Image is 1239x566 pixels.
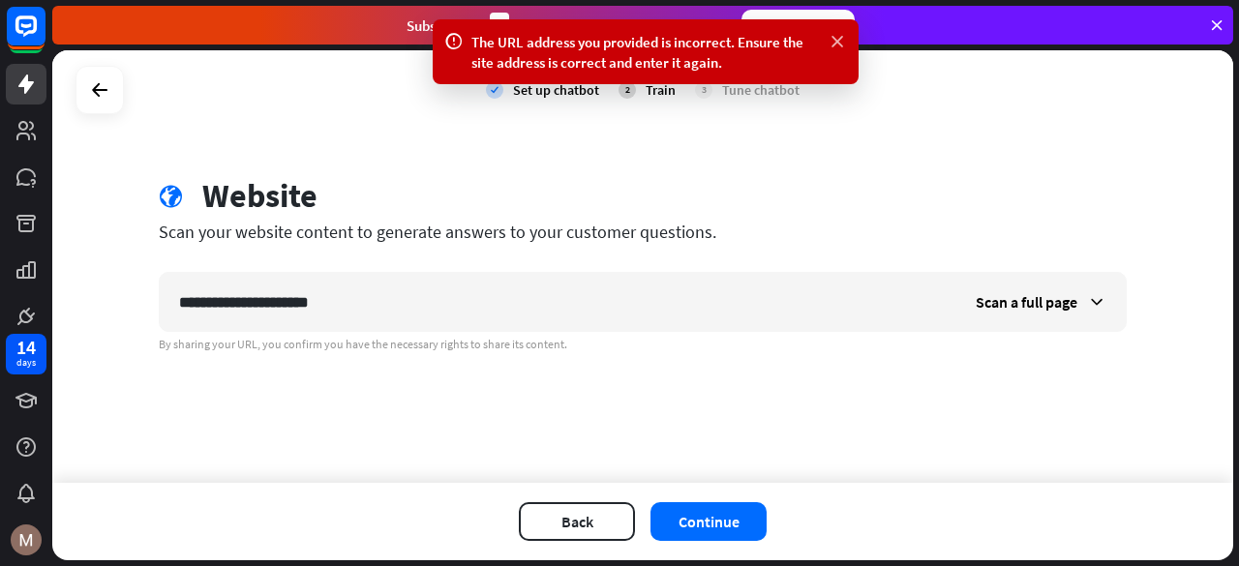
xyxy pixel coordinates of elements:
[650,502,767,541] button: Continue
[490,13,509,39] div: 3
[471,32,820,73] div: The URL address you provided is incorrect. Ensure the site address is correct and enter it again.
[159,221,1127,243] div: Scan your website content to generate answers to your customer questions.
[407,13,726,39] div: Subscribe in days to get your first month for $1
[16,356,36,370] div: days
[976,292,1077,312] span: Scan a full page
[159,337,1127,352] div: By sharing your URL, you confirm you have the necessary rights to share its content.
[513,81,599,99] div: Set up chatbot
[695,81,712,99] div: 3
[159,185,183,209] i: globe
[16,339,36,356] div: 14
[646,81,676,99] div: Train
[619,81,636,99] div: 2
[519,502,635,541] button: Back
[6,334,46,374] a: 14 days
[486,81,503,99] i: check
[202,176,317,216] div: Website
[15,8,74,66] button: Open LiveChat chat widget
[741,10,855,41] div: Subscribe now
[722,81,800,99] div: Tune chatbot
